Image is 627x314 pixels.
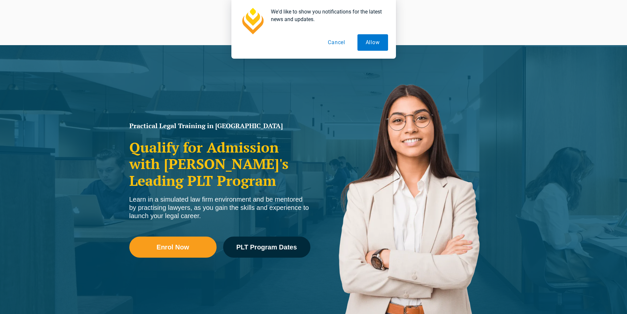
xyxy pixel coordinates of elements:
[320,34,353,51] button: Cancel
[129,195,310,220] div: Learn in a simulated law firm environment and be mentored by practising lawyers, as you gain the ...
[239,8,266,34] img: notification icon
[157,244,189,250] span: Enrol Now
[129,123,310,129] h1: Practical Legal Training in [GEOGRAPHIC_DATA]
[129,237,217,258] a: Enrol Now
[266,8,388,23] div: We'd like to show you notifications for the latest news and updates.
[223,237,310,258] a: PLT Program Dates
[357,34,388,51] button: Allow
[236,244,297,250] span: PLT Program Dates
[129,139,310,189] h2: Qualify for Admission with [PERSON_NAME]'s Leading PLT Program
